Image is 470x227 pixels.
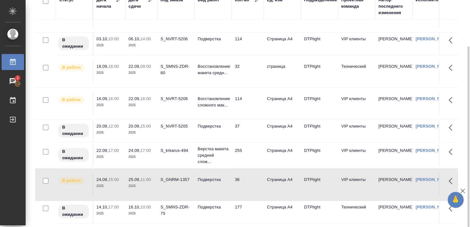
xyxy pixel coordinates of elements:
[108,205,119,209] p: 17:00
[128,205,140,209] p: 16.10,
[62,177,81,184] p: В работе
[140,96,151,101] p: 16:00
[96,210,122,217] p: 2025
[58,176,89,185] div: Исполнитель выполняет работу
[62,124,85,137] p: В ожидании
[58,204,89,219] div: Исполнитель назначен, приступать к работе пока рано
[375,144,412,167] td: [PERSON_NAME]
[416,64,451,69] a: [PERSON_NAME]
[264,144,301,167] td: Страница А4
[128,96,140,101] p: 22.09,
[416,205,451,209] a: [PERSON_NAME]
[62,37,85,50] p: В ожидании
[128,102,154,108] p: 2025
[128,210,154,217] p: 2025
[198,123,228,129] p: Подверстка
[96,154,122,160] p: 2025
[450,193,461,207] span: 🙏
[96,205,108,209] p: 14.10,
[62,148,85,161] p: В ожидании
[140,124,151,129] p: 15:00
[128,129,154,136] p: 2025
[375,201,412,223] td: [PERSON_NAME]
[140,148,151,153] p: 17:00
[198,176,228,183] p: Подверстка
[264,33,301,55] td: Страница А4
[62,64,81,71] p: В работе
[96,124,108,129] p: 20.09,
[128,177,140,182] p: 25.09,
[301,60,338,82] td: DTPlight
[445,173,460,189] button: Здесь прячутся важные кнопки
[338,144,375,167] td: VIP клиенты
[96,42,122,49] p: 2025
[375,120,412,142] td: [PERSON_NAME]
[58,147,89,162] div: Исполнитель назначен, приступать к работе пока рано
[445,201,460,216] button: Здесь прячутся важные кнопки
[232,33,264,55] td: 114
[140,177,151,182] p: 11:00
[264,120,301,142] td: Страница А4
[58,123,89,138] div: Исполнитель назначен, приступать к работе пока рано
[96,36,108,41] p: 03.10,
[96,148,108,153] p: 22.09,
[108,96,119,101] p: 16:00
[108,64,119,69] p: 16:00
[198,63,228,76] p: Восстановление макета средн...
[161,204,191,217] div: S_SMNS-ZDR-75
[58,96,89,104] div: Исполнитель выполняет работу
[96,129,122,136] p: 2025
[140,205,151,209] p: 10:00
[161,36,191,42] div: S_NVRT-5206
[96,177,108,182] p: 24.09,
[338,33,375,55] td: VIP клиенты
[338,120,375,142] td: VIP клиенты
[375,173,412,196] td: [PERSON_NAME]
[128,154,154,160] p: 2025
[198,146,228,165] p: Верстка макета средней слож...
[416,124,451,129] a: [PERSON_NAME]
[338,173,375,196] td: VIP клиенты
[301,92,338,115] td: DTPlight
[198,96,228,108] p: Восстановление сложного мак...
[338,92,375,115] td: VIP клиенты
[12,75,22,81] span: 3
[161,123,191,129] div: S_NVRT-5205
[128,42,154,49] p: 2025
[128,183,154,189] p: 2025
[232,201,264,223] td: 177
[375,92,412,115] td: [PERSON_NAME]
[301,144,338,167] td: DTPlight
[198,204,228,210] p: Подверстка
[108,36,119,41] p: 10:00
[264,173,301,196] td: Страница А4
[375,33,412,55] td: [PERSON_NAME]
[2,73,24,89] a: 3
[108,177,119,182] p: 15:00
[375,60,412,82] td: [PERSON_NAME]
[232,120,264,142] td: 37
[232,92,264,115] td: 114
[445,120,460,135] button: Здесь прячутся важные кнопки
[96,70,122,76] p: 2025
[264,60,301,82] td: страница
[301,33,338,55] td: DTPlight
[96,183,122,189] p: 2025
[128,124,140,129] p: 20.09,
[161,63,191,76] div: S_SMNS-ZDR-80
[445,33,460,48] button: Здесь прячутся важные кнопки
[416,36,451,41] a: [PERSON_NAME]
[416,177,451,182] a: [PERSON_NAME]
[416,96,451,101] a: [PERSON_NAME]
[338,201,375,223] td: Технический
[128,70,154,76] p: 2025
[128,64,140,69] p: 22.09,
[108,148,119,153] p: 17:00
[58,63,89,72] div: Исполнитель выполняет работу
[62,97,81,103] p: В работе
[264,201,301,223] td: Страница А4
[232,173,264,196] td: 36
[301,120,338,142] td: DTPlight
[338,60,375,82] td: Технический
[232,144,264,167] td: 255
